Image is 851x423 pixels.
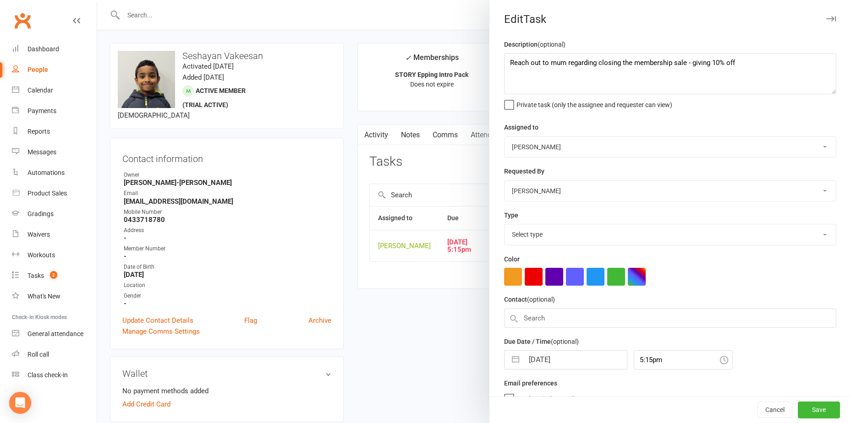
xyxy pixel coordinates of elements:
label: Description [504,39,566,49]
a: What's New [12,286,97,307]
a: Dashboard [12,39,97,60]
div: What's New [27,293,60,300]
div: Edit Task [489,13,851,26]
div: Dashboard [27,45,59,53]
span: Send reminder email [516,392,574,402]
a: Automations [12,163,97,183]
small: (optional) [551,338,579,345]
a: People [12,60,97,80]
label: Email preferences [504,378,557,388]
a: Roll call [12,344,97,365]
a: Payments [12,101,97,121]
div: Calendar [27,87,53,94]
a: Waivers [12,224,97,245]
a: General attendance kiosk mode [12,324,97,344]
div: Reports [27,128,50,135]
label: Color [504,254,520,264]
div: General attendance [27,330,83,337]
label: Contact [504,294,555,304]
a: Calendar [12,80,97,101]
div: Open Intercom Messenger [9,392,31,414]
a: Gradings [12,204,97,224]
a: Reports [12,121,97,142]
label: Due Date / Time [504,336,579,347]
small: (optional) [538,41,566,48]
div: Automations [27,169,65,176]
input: Search [504,309,836,328]
label: Type [504,210,518,220]
div: Gradings [27,210,54,217]
div: Messages [27,148,56,156]
div: Tasks [27,272,44,279]
span: Private task (only the assignee and requester can view) [516,98,672,108]
a: Product Sales [12,183,97,204]
a: Class kiosk mode [12,365,97,385]
span: 2 [50,271,57,279]
button: Save [798,402,840,418]
div: Waivers [27,231,50,238]
div: Roll call [27,351,49,358]
label: Requested By [504,166,544,176]
a: Clubworx [11,9,34,32]
label: Assigned to [504,122,538,132]
a: Tasks 2 [12,266,97,286]
button: Cancel [758,402,792,418]
div: Workouts [27,251,55,259]
small: (optional) [527,296,555,303]
a: Workouts [12,245,97,266]
div: Payments [27,107,56,114]
div: People [27,66,48,73]
div: Class check-in [27,371,68,379]
div: Product Sales [27,190,67,197]
a: Messages [12,142,97,163]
